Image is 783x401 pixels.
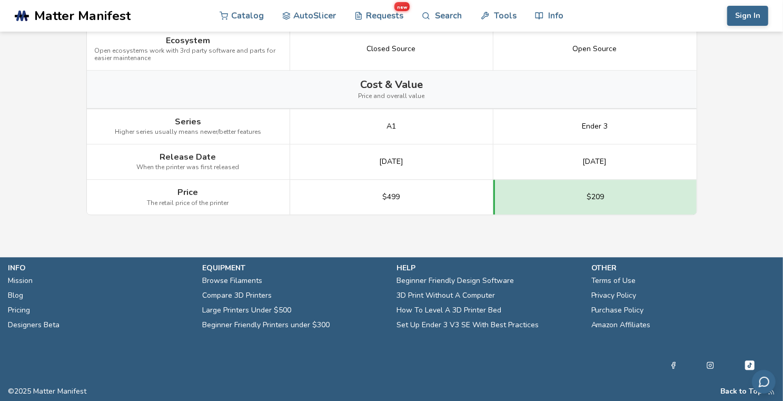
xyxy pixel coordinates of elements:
span: Release Date [160,152,216,162]
span: $499 [383,193,400,201]
span: new [394,2,410,11]
span: When the printer was first released [137,164,240,171]
p: help [397,262,581,273]
span: Series [175,117,201,126]
a: Mission [8,273,33,288]
a: Privacy Policy [591,288,637,303]
span: Ecosystem [166,36,210,45]
a: How To Level A 3D Printer Bed [397,303,502,318]
span: $209 [587,193,604,201]
span: Higher series usually means newer/better features [115,129,261,136]
span: Matter Manifest [34,8,131,23]
button: Back to Top [720,387,762,396]
a: Pricing [8,303,30,318]
a: Facebook [670,359,677,371]
a: Instagram [707,359,714,371]
button: Sign In [727,6,768,26]
a: Large Printers Under $500 [202,303,291,318]
span: Cost & Value [360,79,423,91]
p: info [8,262,192,273]
a: Beginner Friendly Design Software [397,273,514,288]
a: Compare 3D Printers [202,288,272,303]
a: Beginner Friendly Printers under $300 [202,318,330,332]
button: Send feedback via email [752,370,776,394]
a: Amazon Affiliates [591,318,651,332]
p: other [591,262,775,273]
span: The retail price of the printer [147,200,229,207]
a: RSS Feed [768,387,775,396]
a: Terms of Use [591,273,636,288]
a: Blog [8,288,23,303]
a: Purchase Policy [591,303,644,318]
span: Open ecosystems work with 3rd party software and parts for easier maintenance [95,47,282,62]
span: [DATE] [379,158,403,166]
a: 3D Print Without A Computer [397,288,495,303]
span: Ender 3 [582,122,608,131]
a: Set Up Ender 3 V3 SE With Best Practices [397,318,539,332]
p: equipment [202,262,386,273]
span: [DATE] [583,158,607,166]
a: Tiktok [744,359,756,371]
span: Closed Source [367,45,416,53]
a: Designers Beta [8,318,60,332]
span: A1 [386,122,396,131]
span: Price and overall value [359,93,425,100]
a: Browse Filaments [202,273,262,288]
span: Open Source [573,45,617,53]
span: © 2025 Matter Manifest [8,387,86,396]
span: Price [178,188,199,197]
